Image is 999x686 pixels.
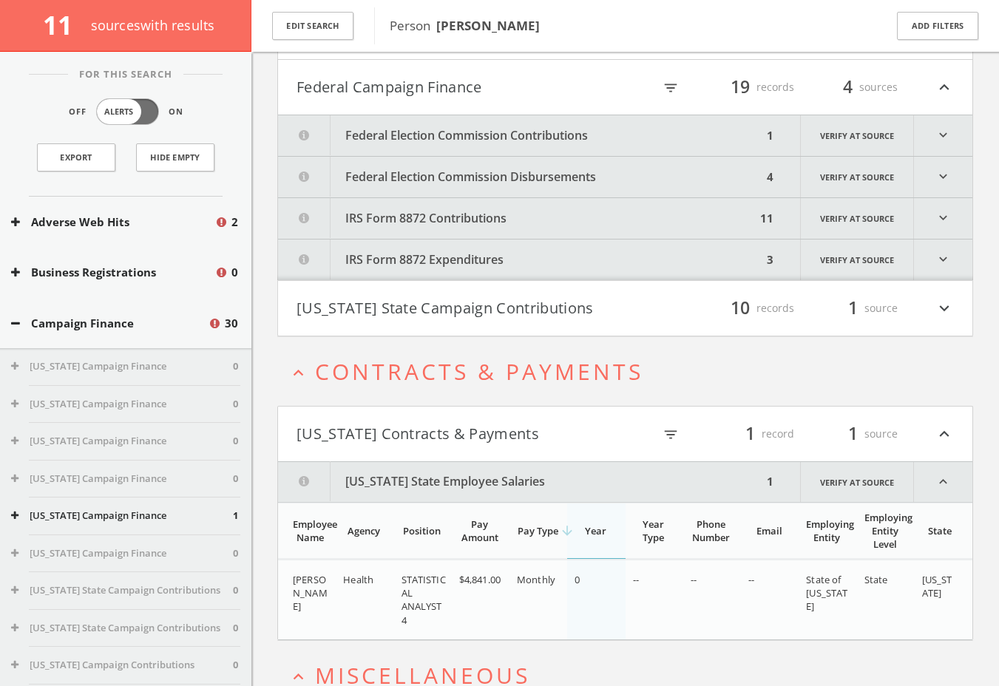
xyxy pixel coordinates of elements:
[748,524,790,537] div: Email
[43,7,85,42] span: 11
[278,198,756,239] button: IRS Form 8872 Contributions
[233,546,238,561] span: 0
[800,157,914,197] a: Verify at source
[935,296,954,321] i: expand_more
[233,621,238,636] span: 0
[809,296,898,321] div: source
[11,264,214,281] button: Business Registrations
[739,421,762,446] span: 1
[91,16,215,34] span: source s with results
[762,240,778,280] div: 3
[806,573,847,613] span: State of [US_STATE]
[293,573,328,613] span: [PERSON_NAME]
[841,295,864,321] span: 1
[69,106,87,118] span: Off
[914,240,972,280] i: expand_more
[225,315,238,332] span: 30
[11,397,233,412] button: [US_STATE] Campaign Finance
[691,517,732,544] div: Phone Number
[11,472,233,486] button: [US_STATE] Campaign Finance
[864,511,906,551] div: Employing Entity Level
[705,296,794,321] div: records
[935,421,954,446] i: expand_less
[11,359,233,374] button: [US_STATE] Campaign Finance
[233,472,238,486] span: 0
[68,67,183,82] span: For This Search
[288,359,973,384] button: expand_lessContracts & Payments
[169,106,183,118] span: On
[278,560,972,639] div: grid
[800,198,914,239] a: Verify at source
[231,264,238,281] span: 0
[272,12,353,41] button: Edit Search
[748,573,754,586] span: --
[233,509,238,523] span: 1
[864,573,888,586] span: State
[517,524,558,537] div: Pay Type
[343,573,373,586] span: Health
[297,421,626,446] button: [US_STATE] Contracts & Payments
[560,523,575,538] i: arrow_downward
[288,363,308,383] i: expand_less
[390,17,540,34] span: Person
[705,421,794,446] div: record
[809,75,898,100] div: sources
[11,658,233,673] button: [US_STATE] Campaign Contributions
[914,198,972,239] i: expand_more
[705,75,794,100] div: records
[297,296,626,321] button: [US_STATE] State Campaign Contributions
[233,434,238,449] span: 0
[315,356,643,387] span: Contracts & Payments
[575,573,580,586] span: 0
[436,17,540,34] b: [PERSON_NAME]
[278,240,762,280] button: IRS Form 8872 Expenditures
[233,658,238,673] span: 0
[11,583,233,598] button: [US_STATE] State Campaign Contributions
[231,214,238,231] span: 2
[233,397,238,412] span: 0
[800,462,914,502] a: Verify at source
[756,198,778,239] div: 11
[459,573,501,586] span: $4,841.00
[762,462,778,502] div: 1
[11,546,233,561] button: [US_STATE] Campaign Finance
[809,421,898,446] div: source
[297,75,626,100] button: Federal Campaign Finance
[914,115,972,156] i: expand_more
[663,427,679,443] i: filter_list
[633,573,639,586] span: --
[402,524,443,537] div: Position
[762,157,778,197] div: 4
[233,359,238,374] span: 0
[11,315,208,332] button: Campaign Finance
[724,74,756,100] span: 19
[278,462,762,502] button: [US_STATE] State Employee Salaries
[37,143,115,171] a: Export
[836,74,859,100] span: 4
[663,80,679,96] i: filter_list
[691,573,697,586] span: --
[633,517,674,544] div: Year Type
[278,115,762,156] button: Federal Election Commission Contributions
[922,573,952,600] span: [US_STATE]
[293,517,327,544] div: Employee Name
[11,509,233,523] button: [US_STATE] Campaign Finance
[278,157,762,197] button: Federal Election Commission Disbursements
[233,583,238,598] span: 0
[762,115,778,156] div: 1
[136,143,214,171] button: Hide Empty
[575,524,616,537] div: Year
[800,115,914,156] a: Verify at source
[402,573,446,627] span: STATISTICAL ANALYST 4
[724,295,756,321] span: 10
[806,517,847,544] div: Employing Entity
[922,524,958,537] div: State
[517,573,555,586] span: Monthly
[11,621,233,636] button: [US_STATE] State Campaign Contributions
[935,75,954,100] i: expand_less
[800,240,914,280] a: Verify at source
[897,12,978,41] button: Add Filters
[11,434,233,449] button: [US_STATE] Campaign Finance
[343,524,385,537] div: Agency
[459,517,501,544] div: Pay Amount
